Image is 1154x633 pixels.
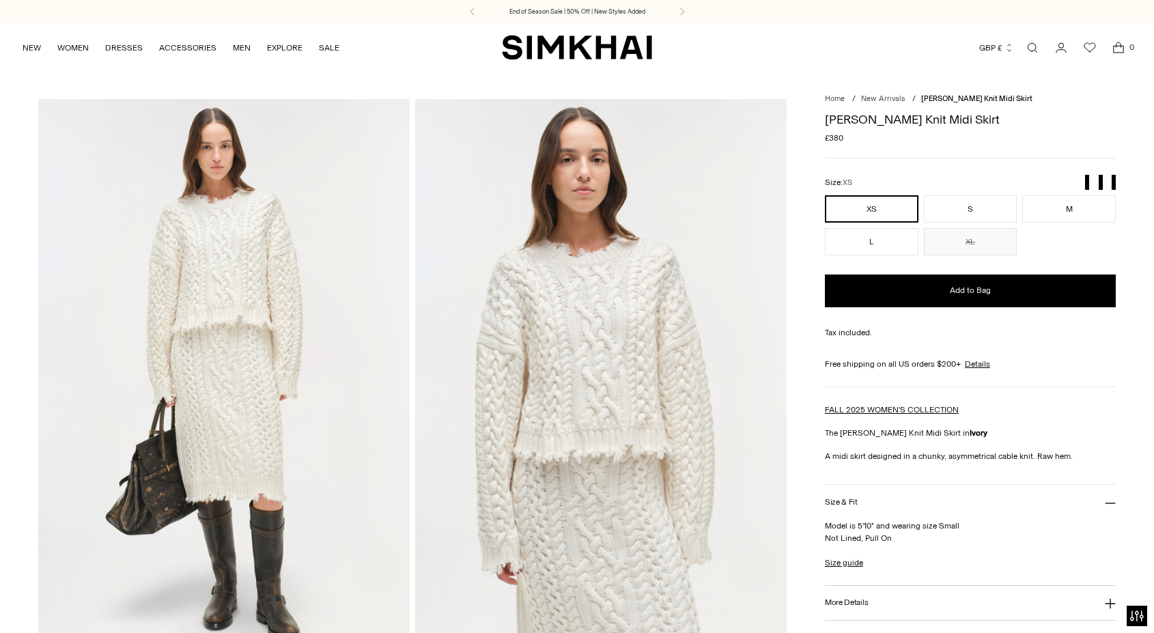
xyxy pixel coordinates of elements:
[1105,34,1132,61] a: Open cart modal
[924,228,1017,255] button: XL
[825,176,852,189] label: Size:
[825,358,1116,370] div: Free shipping on all US orders $200+
[23,33,41,63] a: NEW
[825,520,1116,544] p: Model is 5'10" and wearing size Small Not Lined, Pull On
[965,358,990,370] a: Details
[825,450,1116,462] p: A midi skirt designed in a chunky, asymmetrical cable knit. Raw hem.
[825,195,918,223] button: XS
[1125,41,1138,53] span: 0
[843,178,852,187] span: XS
[319,33,339,63] a: SALE
[825,405,959,414] a: FALL 2025 WOMEN'S COLLECTION
[825,94,845,103] a: Home
[502,34,652,61] a: SIMKHAI
[825,113,1116,126] h1: [PERSON_NAME] Knit Midi Skirt
[1022,195,1116,223] button: M
[825,427,1116,439] p: The [PERSON_NAME] Knit Midi Skirt in
[825,498,858,507] h3: Size & Fit
[825,94,1116,105] nav: breadcrumbs
[912,94,916,105] div: /
[970,428,987,438] strong: Ivory
[1086,569,1140,619] iframe: Gorgias live chat messenger
[861,94,905,103] a: New Arrivals
[852,94,856,105] div: /
[1047,34,1075,61] a: Go to the account page
[979,33,1014,63] button: GBP £
[825,598,868,607] h3: More Details
[825,557,863,569] a: Size guide
[825,586,1116,621] button: More Details
[825,485,1116,520] button: Size & Fit
[267,33,302,63] a: EXPLORE
[1076,34,1103,61] a: Wishlist
[1019,34,1046,61] a: Open search modal
[233,33,251,63] a: MEN
[105,33,143,63] a: DRESSES
[159,33,216,63] a: ACCESSORIES
[57,33,89,63] a: WOMEN
[825,275,1116,307] button: Add to Bag
[825,228,918,255] button: L
[924,195,1017,223] button: S
[825,132,843,144] span: £380
[921,94,1032,103] span: [PERSON_NAME] Knit Midi Skirt
[825,326,1116,339] div: Tax included.
[950,285,991,296] span: Add to Bag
